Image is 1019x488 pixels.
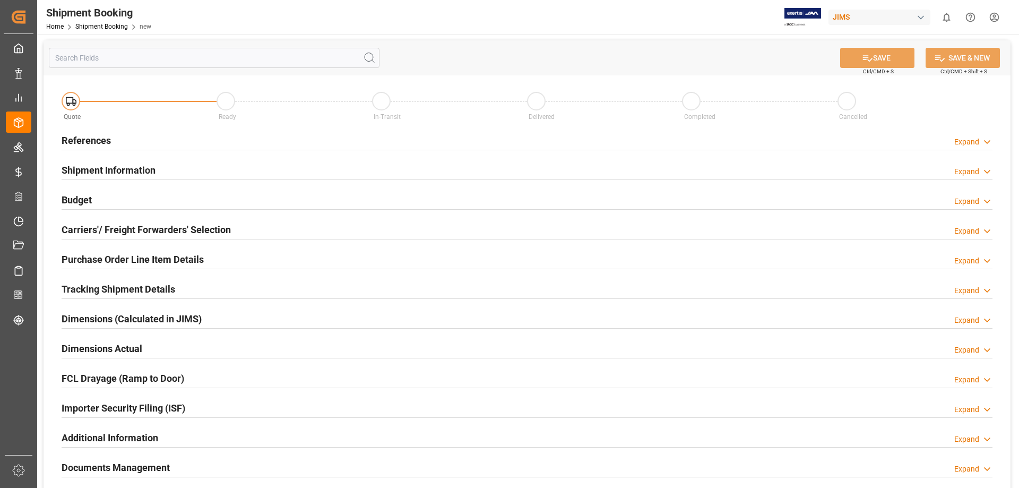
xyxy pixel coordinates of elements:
[62,401,185,415] h2: Importer Security Filing (ISF)
[954,315,979,326] div: Expand
[954,226,979,237] div: Expand
[62,341,142,356] h2: Dimensions Actual
[839,113,867,121] span: Cancelled
[529,113,555,121] span: Delivered
[62,222,231,237] h2: Carriers'/ Freight Forwarders' Selection
[62,193,92,207] h2: Budget
[49,48,379,68] input: Search Fields
[940,67,987,75] span: Ctrl/CMD + Shift + S
[840,48,914,68] button: SAVE
[958,5,982,29] button: Help Center
[954,464,979,475] div: Expand
[828,10,930,25] div: JIMS
[935,5,958,29] button: show 0 new notifications
[219,113,236,121] span: Ready
[62,133,111,148] h2: References
[926,48,1000,68] button: SAVE & NEW
[46,23,64,30] a: Home
[684,113,715,121] span: Completed
[954,166,979,177] div: Expand
[954,136,979,148] div: Expand
[954,196,979,207] div: Expand
[828,7,935,27] button: JIMS
[784,8,821,27] img: Exertis%20JAM%20-%20Email%20Logo.jpg_1722504956.jpg
[62,312,202,326] h2: Dimensions (Calculated in JIMS)
[954,404,979,415] div: Expand
[75,23,128,30] a: Shipment Booking
[46,5,151,21] div: Shipment Booking
[954,434,979,445] div: Expand
[62,252,204,267] h2: Purchase Order Line Item Details
[954,345,979,356] div: Expand
[62,460,170,475] h2: Documents Management
[954,374,979,386] div: Expand
[62,371,184,386] h2: FCL Drayage (Ramp to Door)
[863,67,894,75] span: Ctrl/CMD + S
[62,431,158,445] h2: Additional Information
[62,163,156,177] h2: Shipment Information
[374,113,401,121] span: In-Transit
[954,285,979,296] div: Expand
[62,282,175,296] h2: Tracking Shipment Details
[954,255,979,267] div: Expand
[64,113,81,121] span: Quote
